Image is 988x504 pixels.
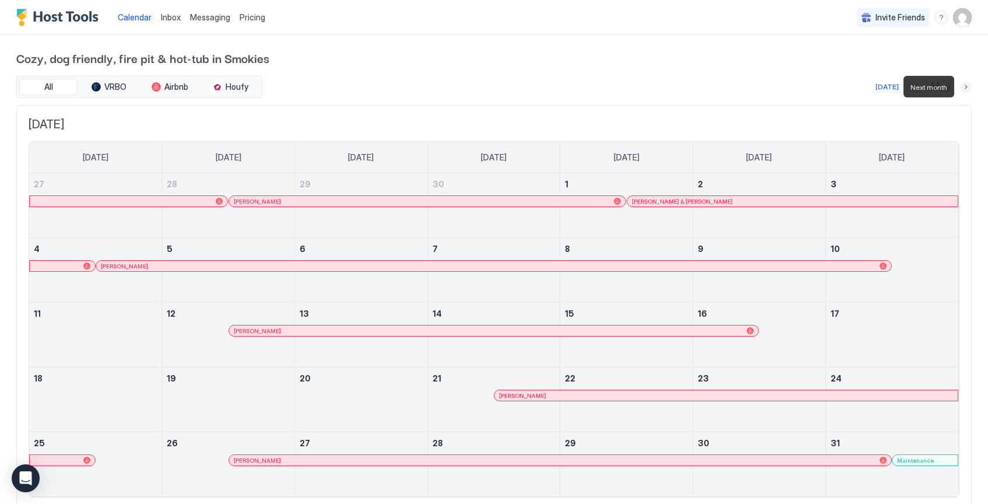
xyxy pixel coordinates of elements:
[162,432,294,454] a: May 26, 2025
[162,238,294,260] a: May 5, 2025
[234,198,621,205] div: [PERSON_NAME]
[80,79,138,95] button: VRBO
[29,303,162,367] td: May 11, 2025
[167,179,177,189] span: 28
[34,438,45,448] span: 25
[428,238,560,260] a: May 7, 2025
[565,244,570,254] span: 8
[910,83,947,92] span: Next month
[167,309,175,318] span: 12
[161,11,181,23] a: Inbox
[162,432,295,497] td: May 26, 2025
[300,438,310,448] span: 27
[427,238,560,303] td: May 7, 2025
[693,367,826,432] td: May 23, 2025
[831,309,839,318] span: 17
[162,303,294,324] a: May 12, 2025
[499,392,546,400] span: [PERSON_NAME]
[693,238,825,260] a: May 9, 2025
[234,327,754,335] div: [PERSON_NAME]
[348,152,374,163] span: [DATE]
[167,438,178,448] span: 26
[746,152,772,163] span: [DATE]
[294,238,427,303] td: May 6, 2025
[565,309,574,318] span: 15
[831,244,840,254] span: 10
[29,173,161,195] a: April 27, 2025
[16,76,262,98] div: tab-group
[693,432,826,497] td: May 30, 2025
[300,373,311,383] span: 20
[876,82,899,92] div: [DATE]
[934,10,948,24] div: menu
[469,142,518,173] a: Wednesday
[693,238,826,303] td: May 9, 2025
[560,238,693,303] td: May 8, 2025
[29,238,161,260] a: May 4, 2025
[226,82,248,92] span: Houfy
[216,152,241,163] span: [DATE]
[300,244,305,254] span: 6
[167,244,173,254] span: 5
[632,198,733,205] span: [PERSON_NAME] & [PERSON_NAME]
[560,432,692,454] a: May 29, 2025
[825,367,958,432] td: May 24, 2025
[825,432,958,497] td: May 31, 2025
[560,367,692,389] a: May 22, 2025
[118,12,152,22] span: Calendar
[295,238,427,260] a: May 6, 2025
[428,173,560,195] a: April 30, 2025
[433,373,441,383] span: 21
[29,173,162,238] td: April 27, 2025
[953,8,972,27] div: User profile
[826,432,958,454] a: May 31, 2025
[614,152,639,163] span: [DATE]
[204,142,253,173] a: Monday
[897,457,934,464] span: Maintenance
[693,173,825,195] a: May 2, 2025
[118,11,152,23] a: Calendar
[560,303,693,367] td: May 15, 2025
[831,179,836,189] span: 3
[427,367,560,432] td: May 21, 2025
[734,142,783,173] a: Friday
[16,49,972,66] span: Cozy, dog friendly, fire pit & hot-tub in Smokies
[693,303,826,367] td: May 16, 2025
[234,457,281,464] span: [PERSON_NAME]
[427,432,560,497] td: May 28, 2025
[433,244,438,254] span: 7
[240,12,265,23] span: Pricing
[560,173,693,238] td: May 1, 2025
[19,79,78,95] button: All
[560,173,692,195] a: May 1, 2025
[162,367,295,432] td: May 19, 2025
[336,142,385,173] a: Tuesday
[164,82,188,92] span: Airbnb
[874,80,901,94] button: [DATE]
[162,238,295,303] td: May 5, 2025
[428,303,560,324] a: May 14, 2025
[29,303,161,324] a: May 11, 2025
[831,438,840,448] span: 31
[693,367,825,389] a: May 23, 2025
[167,373,176,383] span: 19
[428,432,560,454] a: May 28, 2025
[602,142,651,173] a: Thursday
[560,238,692,260] a: May 8, 2025
[481,152,507,163] span: [DATE]
[433,309,442,318] span: 14
[698,179,703,189] span: 2
[162,367,294,389] a: May 19, 2025
[162,173,294,195] a: April 28, 2025
[879,152,905,163] span: [DATE]
[295,173,427,195] a: April 29, 2025
[825,303,958,367] td: May 17, 2025
[104,82,126,92] span: VRBO
[560,303,692,324] a: May 15, 2025
[29,238,162,303] td: May 4, 2025
[693,432,825,454] a: May 30, 2025
[427,173,560,238] td: April 30, 2025
[693,303,825,324] a: May 16, 2025
[161,12,181,22] span: Inbox
[698,373,709,383] span: 23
